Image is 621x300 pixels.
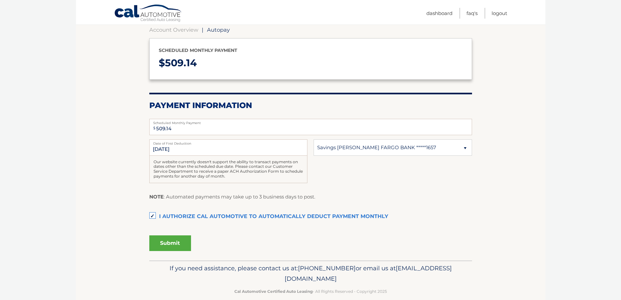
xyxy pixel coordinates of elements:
[149,139,307,145] label: Date of First Deduction
[159,55,463,72] p: $
[492,8,507,19] a: Logout
[149,193,315,201] p: : Automated payments may take up to 3 business days to post.
[149,119,472,124] label: Scheduled Monthly Payment
[202,26,203,33] span: |
[165,57,197,69] span: 509.14
[154,263,468,284] p: If you need assistance, please contact us at: or email us at
[154,288,468,295] p: - All Rights Reserved - Copyright 2025
[234,289,313,294] strong: Cal Automotive Certified Auto Leasing
[149,210,472,223] label: I authorize cal automotive to automatically deduct payment monthly
[159,46,463,55] p: Scheduled monthly payment
[285,264,452,282] span: [EMAIL_ADDRESS][DOMAIN_NAME]
[149,119,472,135] input: Payment Amount
[426,8,452,19] a: Dashboard
[151,121,157,135] span: $
[207,26,230,33] span: Autopay
[149,101,472,110] h2: Payment Information
[149,139,307,156] input: Payment Date
[149,156,307,183] div: Our website currently doesn't support the ability to transact payments on dates other than the sc...
[149,194,164,200] strong: NOTE
[466,8,478,19] a: FAQ's
[298,264,356,272] span: [PHONE_NUMBER]
[114,4,183,23] a: Cal Automotive
[149,235,191,251] button: Submit
[149,26,198,33] a: Account Overview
